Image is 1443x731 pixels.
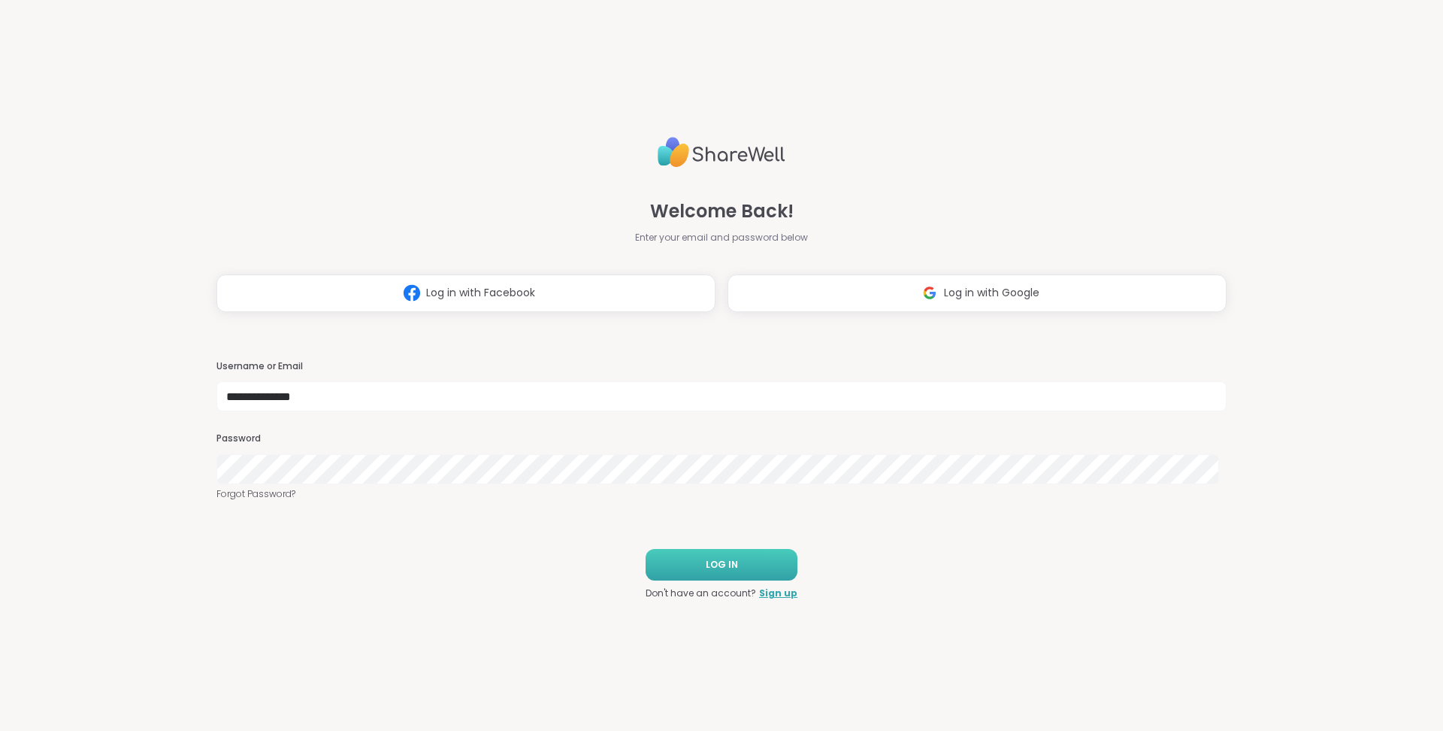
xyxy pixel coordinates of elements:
[650,198,794,225] span: Welcome Back!
[759,587,797,600] a: Sign up
[646,549,797,581] button: LOG IN
[706,558,738,572] span: LOG IN
[216,360,1227,373] h3: Username or Email
[646,587,756,600] span: Don't have an account?
[728,275,1227,312] button: Log in with Google
[635,231,808,244] span: Enter your email and password below
[216,487,1227,501] a: Forgot Password?
[915,279,944,307] img: ShareWell Logomark
[398,279,426,307] img: ShareWell Logomark
[944,285,1039,301] span: Log in with Google
[216,275,715,312] button: Log in with Facebook
[658,131,785,174] img: ShareWell Logo
[216,432,1227,445] h3: Password
[426,285,535,301] span: Log in with Facebook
